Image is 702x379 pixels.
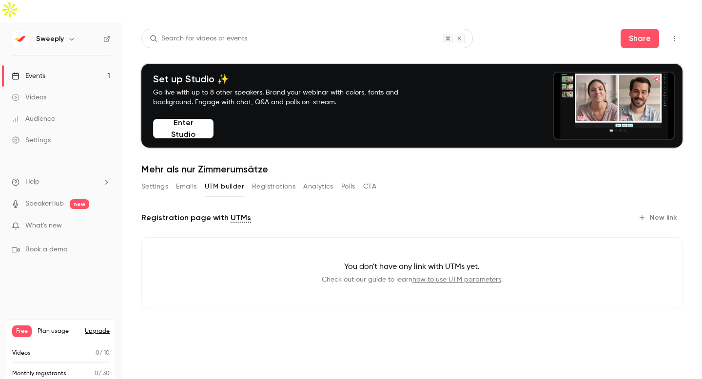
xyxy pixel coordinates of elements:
div: Events [12,71,45,81]
p: / 30 [95,369,110,378]
span: Help [25,177,39,187]
button: Enter Studio [153,119,214,138]
h4: Set up Studio ✨ [153,73,421,85]
p: / 10 [96,349,110,358]
button: Registrations [252,179,295,194]
p: You don't have any link with UTMs yet. [157,261,666,273]
li: help-dropdown-opener [12,177,110,187]
img: Sweeply [12,31,28,47]
span: Free [12,325,32,337]
p: Registration page with [141,212,251,224]
button: New link [634,210,682,226]
p: Videos [12,349,31,358]
p: Check out our guide to learn . [157,275,666,284]
iframe: Noticeable Trigger [98,222,110,230]
span: 0 [96,350,99,356]
button: Emails [176,179,196,194]
button: Upgrade [85,327,110,335]
button: Settings [141,179,168,194]
div: Search for videos or events [150,34,247,44]
span: new [70,199,89,209]
p: Go live with up to 8 other speakers. Brand your webinar with colors, fonts and background. Engage... [153,88,421,107]
span: 0 [95,371,98,377]
span: Book a demo [25,245,67,255]
button: CTA [363,179,376,194]
button: Analytics [303,179,333,194]
span: Plan usage [38,327,79,335]
p: Monthly registrants [12,369,66,378]
span: What's new [25,221,62,231]
button: Polls [341,179,355,194]
h1: Mehr als nur Zimmerumsätze [141,163,682,175]
a: UTMs [231,212,251,224]
div: Audience [12,114,55,124]
button: Share [621,29,659,48]
a: SpeakerHub [25,199,64,209]
button: UTM builder [205,179,244,194]
div: Videos [12,93,46,102]
div: Settings [12,135,51,145]
h6: Sweeply [36,34,64,44]
a: how to use UTM parameters [412,276,501,283]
